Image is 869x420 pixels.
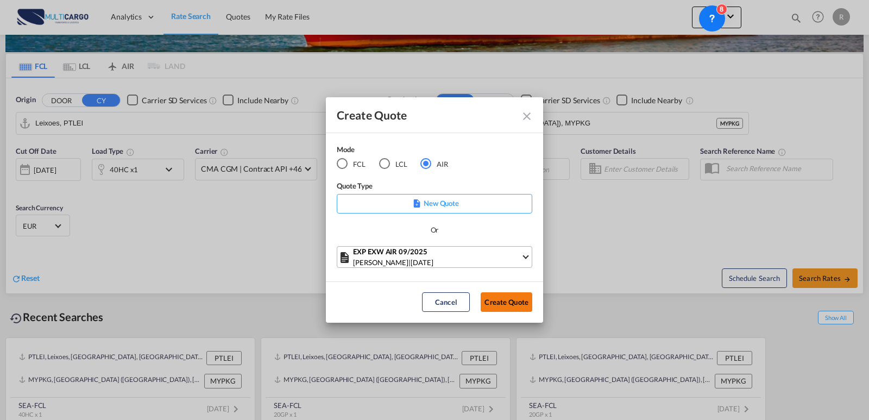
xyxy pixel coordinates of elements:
div: Quote Type [337,180,532,194]
span: [DATE] [411,258,433,267]
md-radio-button: LCL [379,158,407,170]
span: [PERSON_NAME] [353,258,408,267]
p: New Quote [341,198,528,209]
md-icon: Close dialog [520,110,533,123]
div: | [353,257,521,268]
div: Create Quote [337,108,513,122]
md-radio-button: FCL [337,158,366,170]
div: New Quote [337,194,532,214]
button: Create Quote [481,292,532,312]
button: Close dialog [516,105,536,125]
md-dialog: Create QuoteModeFCL LCLAIR ... [326,97,543,323]
div: Or [431,224,439,235]
button: Cancel [422,292,470,312]
md-select: Select template: EXP EXW AIR 09/2025 Patricia Barroso | 12 Sep 2025 [337,246,532,268]
div: EXP EXW AIR 09/2025 [353,246,521,257]
md-radio-button: AIR [420,158,448,170]
div: Mode [337,144,462,158]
